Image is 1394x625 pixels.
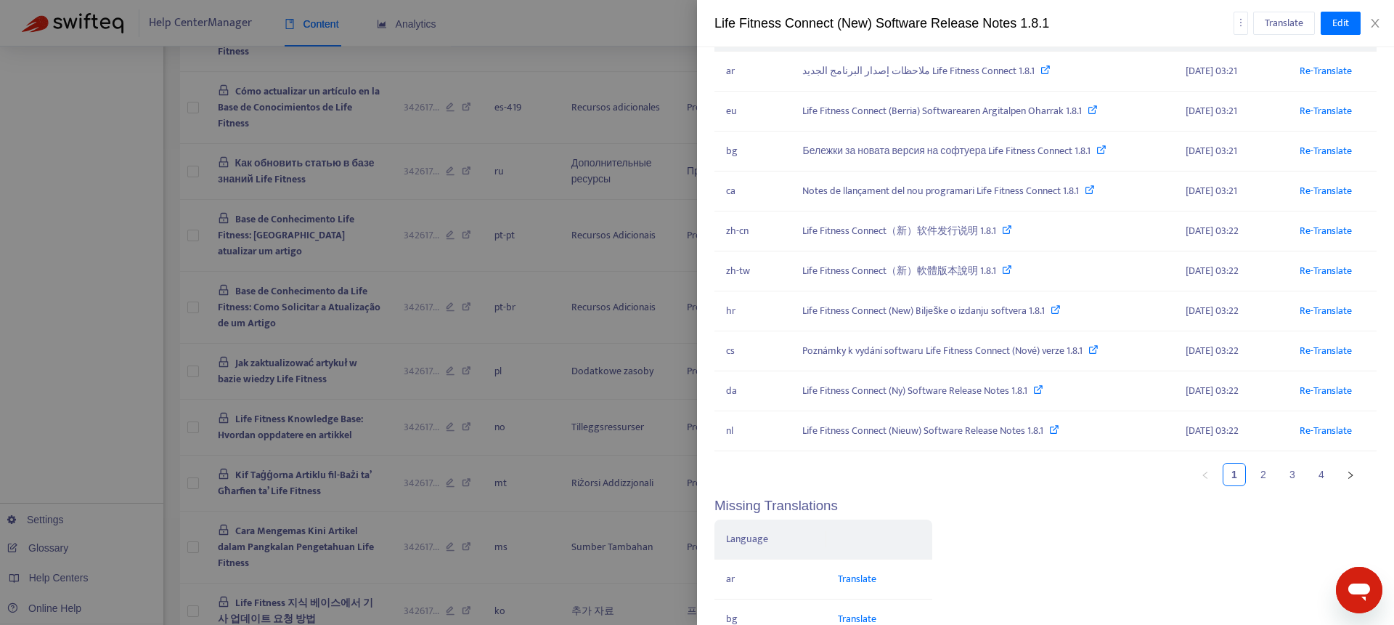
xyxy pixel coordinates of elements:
[1300,302,1352,319] a: Re-Translate
[802,63,1162,79] div: ملاحظات إصدار البرنامج الجديد Life Fitness Connect 1.8.1
[1174,331,1288,371] td: [DATE] 03:22
[1300,182,1352,199] a: Re-Translate
[714,211,791,251] td: zh-cn
[1310,463,1333,486] li: 4
[802,343,1162,359] div: Poznámky k vydání softwaru Life Fitness Connect (Nové) verze 1.8.1
[714,411,791,451] td: nl
[1300,422,1352,439] a: Re-Translate
[1300,222,1352,239] a: Re-Translate
[802,263,1162,279] div: Life Fitness Connect（新）軟體版本說明 1.8.1
[1174,52,1288,92] td: [DATE] 03:21
[714,14,1234,33] div: Life Fitness Connect (New) Software Release Notes 1.8.1
[1339,463,1362,486] li: Next Page
[1253,12,1315,35] button: Translate
[1321,12,1361,35] button: Edit
[1174,132,1288,172] td: [DATE] 03:21
[802,103,1162,119] div: Life Fitness Connect (Berria) Softwarearen Argitalpen Oharrak 1.8.1
[1174,371,1288,411] td: [DATE] 03:22
[714,291,791,331] td: hr
[714,331,791,371] td: cs
[1236,17,1246,28] span: more
[1311,464,1332,485] a: 4
[1174,291,1288,331] td: [DATE] 03:22
[1300,142,1352,159] a: Re-Translate
[802,423,1162,439] div: Life Fitness Connect (Nieuw) Software Release Notes 1.8.1
[1201,471,1210,480] span: left
[1174,251,1288,291] td: [DATE] 03:22
[714,371,791,411] td: da
[714,251,791,291] td: zh-tw
[1336,567,1382,613] iframe: Button to launch messaging window
[1194,463,1217,486] li: Previous Page
[1174,92,1288,132] td: [DATE] 03:21
[1300,382,1352,399] a: Re-Translate
[802,383,1162,399] div: Life Fitness Connect (Ny) Software Release Notes 1.8.1
[1339,463,1362,486] button: right
[1365,17,1385,31] button: Close
[1252,463,1275,486] li: 2
[1174,211,1288,251] td: [DATE] 03:22
[1281,463,1304,486] li: 3
[1174,411,1288,451] td: [DATE] 03:22
[1281,464,1303,485] a: 3
[1300,342,1352,359] a: Re-Translate
[1252,464,1274,485] a: 2
[1234,12,1248,35] button: more
[802,183,1162,199] div: Notes de llançament del nou programari Life Fitness Connect 1.8.1
[714,560,826,600] td: ar
[1300,262,1352,279] a: Re-Translate
[1223,464,1245,485] a: 1
[1300,102,1352,119] a: Re-Translate
[1332,15,1349,31] span: Edit
[1194,463,1217,486] button: left
[1223,463,1246,486] li: 1
[714,92,791,132] td: eu
[802,303,1162,319] div: Life Fitness Connect (New) Bilješke o izdanju softvera 1.8.1
[714,172,791,211] td: ca
[1300,62,1352,79] a: Re-Translate
[714,520,826,560] th: Language
[714,52,791,92] td: ar
[1265,15,1303,31] span: Translate
[1369,17,1381,29] span: close
[714,498,1377,515] h5: Missing Translations
[1174,172,1288,211] td: [DATE] 03:21
[802,143,1162,159] div: Бележки за новата версия на софтуера Life Fitness Connect 1.8.1
[838,570,876,587] a: Translate
[1346,471,1355,480] span: right
[714,132,791,172] td: bg
[802,223,1162,239] div: Life Fitness Connect（新）软件发行说明 1.8.1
